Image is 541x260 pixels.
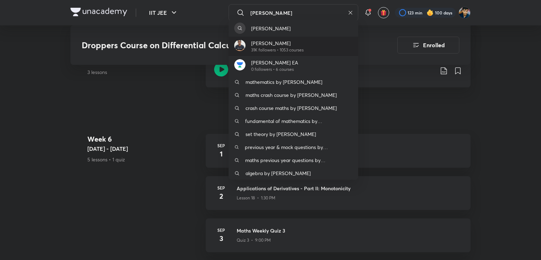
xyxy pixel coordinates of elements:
[229,20,358,37] a: [PERSON_NAME]
[229,167,358,180] a: algebra by [PERSON_NAME]
[229,37,358,56] a: Avatar[PERSON_NAME]31K followers • 1053 courses
[229,88,358,101] a: maths crash course by [PERSON_NAME]
[251,66,298,73] p: 0 followers • 6 courses
[229,141,358,154] a: previous year & mock questions by [PERSON_NAME]
[251,47,304,53] p: 31K followers • 1053 courses
[245,156,353,164] p: maths previous year questions by [PERSON_NAME]
[229,56,358,75] a: Avatar[PERSON_NAME] EA0 followers • 6 courses
[245,130,316,138] p: set theory by [PERSON_NAME]
[229,101,358,114] a: crash course maths by [PERSON_NAME]
[245,91,337,99] p: maths crash course by [PERSON_NAME]
[251,59,298,66] p: [PERSON_NAME] EA
[229,154,358,167] a: maths previous year questions by [PERSON_NAME]
[245,169,311,177] p: algebra by [PERSON_NAME]
[245,117,353,125] p: fundamental of mathematics by [PERSON_NAME]
[234,59,245,70] img: Avatar
[245,143,352,151] p: previous year & mock questions by [PERSON_NAME]
[245,78,322,86] p: mathematics by [PERSON_NAME]
[229,75,358,88] a: mathematics by [PERSON_NAME]
[234,40,245,51] img: Avatar
[251,39,304,47] p: [PERSON_NAME]
[251,25,291,32] p: [PERSON_NAME]
[229,114,358,128] a: fundamental of mathematics by [PERSON_NAME]
[229,128,358,141] a: set theory by [PERSON_NAME]
[245,104,337,112] p: crash course maths by [PERSON_NAME]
